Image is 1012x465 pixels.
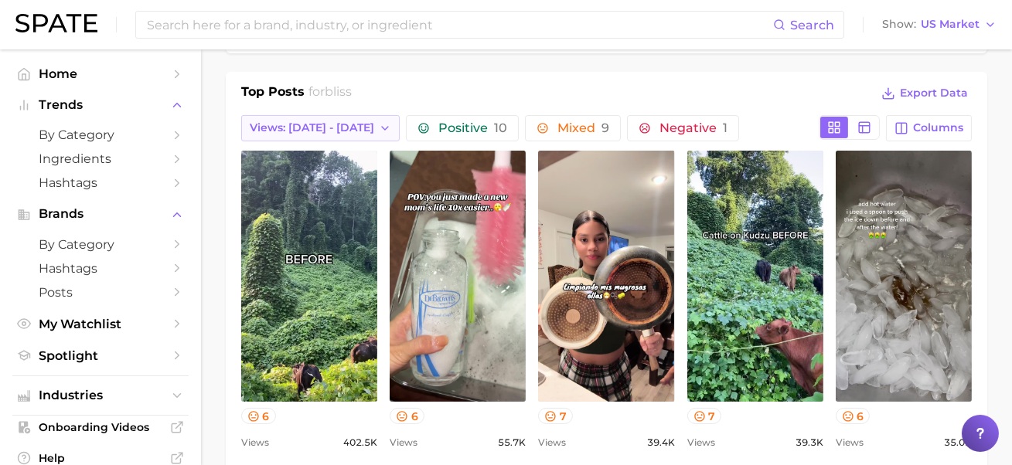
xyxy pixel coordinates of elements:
[12,312,189,336] a: My Watchlist
[12,147,189,171] a: Ingredients
[944,433,972,452] span: 35.0k
[498,433,526,452] span: 55.7k
[12,171,189,195] a: Hashtags
[659,122,727,134] span: Negative
[12,280,189,304] a: Posts
[796,433,823,452] span: 39.3k
[39,127,162,142] span: by Category
[15,14,97,32] img: SPATE
[39,66,162,81] span: Home
[39,348,162,363] span: Spotlight
[601,120,609,135] span: 9
[687,433,715,452] span: Views
[145,12,773,38] input: Search here for a brand, industry, or ingredient
[790,18,834,32] span: Search
[39,175,162,190] span: Hashtags
[343,433,377,452] span: 402.5k
[921,20,980,29] span: US Market
[39,317,162,331] span: My Watchlist
[241,115,400,141] button: Views: [DATE] - [DATE]
[241,408,276,424] button: 6
[723,120,727,135] span: 1
[438,122,507,134] span: Positive
[557,122,609,134] span: Mixed
[39,451,162,465] span: Help
[241,433,269,452] span: Views
[12,123,189,147] a: by Category
[241,83,305,106] h1: Top Posts
[12,232,189,256] a: by Category
[12,344,189,368] a: Spotlight
[390,408,424,424] button: 6
[39,151,162,166] span: Ingredients
[12,384,189,407] button: Industries
[878,15,1000,35] button: ShowUS Market
[538,433,566,452] span: Views
[39,420,162,434] span: Onboarding Videos
[12,93,189,117] button: Trends
[325,84,353,99] span: bliss
[39,285,162,300] span: Posts
[250,121,374,134] span: Views: [DATE] - [DATE]
[309,83,353,106] h2: for
[882,20,916,29] span: Show
[12,416,189,439] a: Onboarding Videos
[538,408,573,424] button: 7
[494,120,507,135] span: 10
[39,98,162,112] span: Trends
[39,261,162,276] span: Hashtags
[913,121,963,134] span: Columns
[877,83,972,104] button: Export Data
[647,433,675,452] span: 39.4k
[12,62,189,86] a: Home
[39,237,162,252] span: by Category
[390,433,417,452] span: Views
[900,87,968,100] span: Export Data
[12,202,189,226] button: Brands
[836,433,864,452] span: Views
[39,207,162,221] span: Brands
[886,115,972,141] button: Columns
[12,256,189,280] a: Hashtags
[39,389,162,402] span: Industries
[836,408,871,424] button: 6
[687,408,722,424] button: 7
